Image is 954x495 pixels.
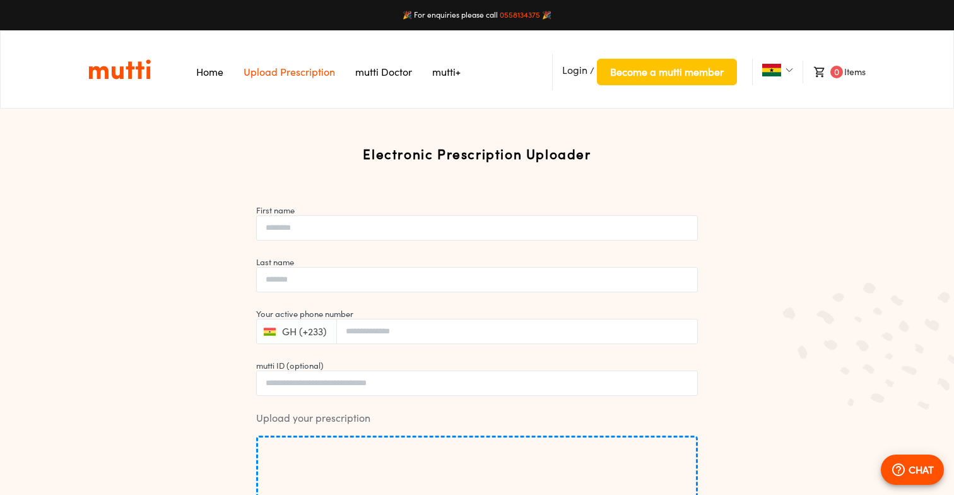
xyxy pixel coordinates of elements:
[786,66,793,74] img: Dropdown
[500,10,540,20] a: 0558134375
[432,66,461,78] a: Navigates to mutti+ page
[244,66,335,78] a: Navigates to Prescription Upload Page
[552,54,737,90] li: /
[256,359,324,372] label: mutti ID (optional)
[256,256,294,268] label: Last name
[803,61,866,83] li: Items
[355,66,412,78] a: Navigates to mutti doctor website
[256,145,698,164] h2: Electronic Prescription Uploader
[909,462,934,477] p: CHAT
[259,323,332,340] button: GH (+233)
[256,204,295,217] label: First name
[88,59,151,80] img: Logo
[597,59,737,85] button: Become a mutti member
[256,411,698,426] span: Upload your prescription
[610,63,724,81] span: Become a mutti member
[562,64,587,76] span: Login
[762,64,781,76] img: Ghana
[88,59,151,80] a: Link on the logo navigates to HomePage
[830,66,843,78] span: 0
[881,455,944,485] button: CHAT
[196,66,223,78] a: Navigates to Home Page
[256,307,353,320] label: Your active phone number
